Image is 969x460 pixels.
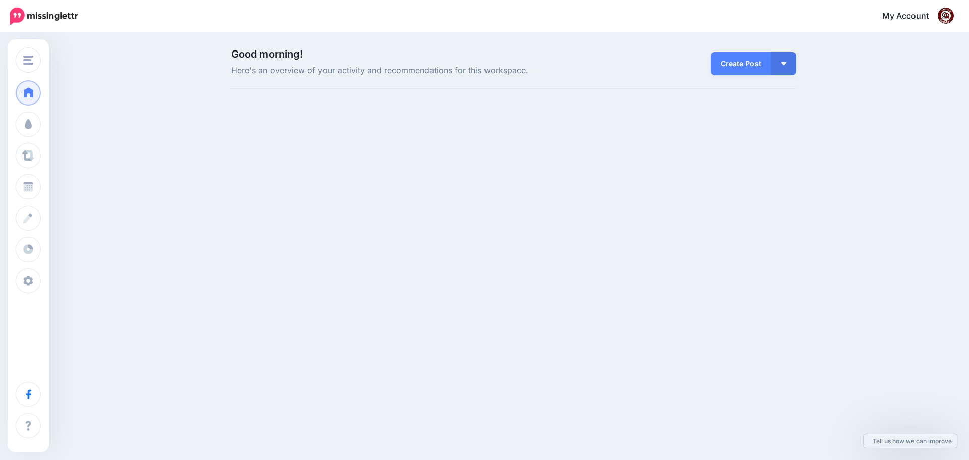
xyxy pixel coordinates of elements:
[231,48,303,60] span: Good morning!
[10,8,78,25] img: Missinglettr
[23,56,33,65] img: menu.png
[872,4,954,29] a: My Account
[231,64,603,77] span: Here's an overview of your activity and recommendations for this workspace.
[864,434,957,448] a: Tell us how we can improve
[781,62,786,65] img: arrow-down-white.png
[711,52,771,75] a: Create Post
